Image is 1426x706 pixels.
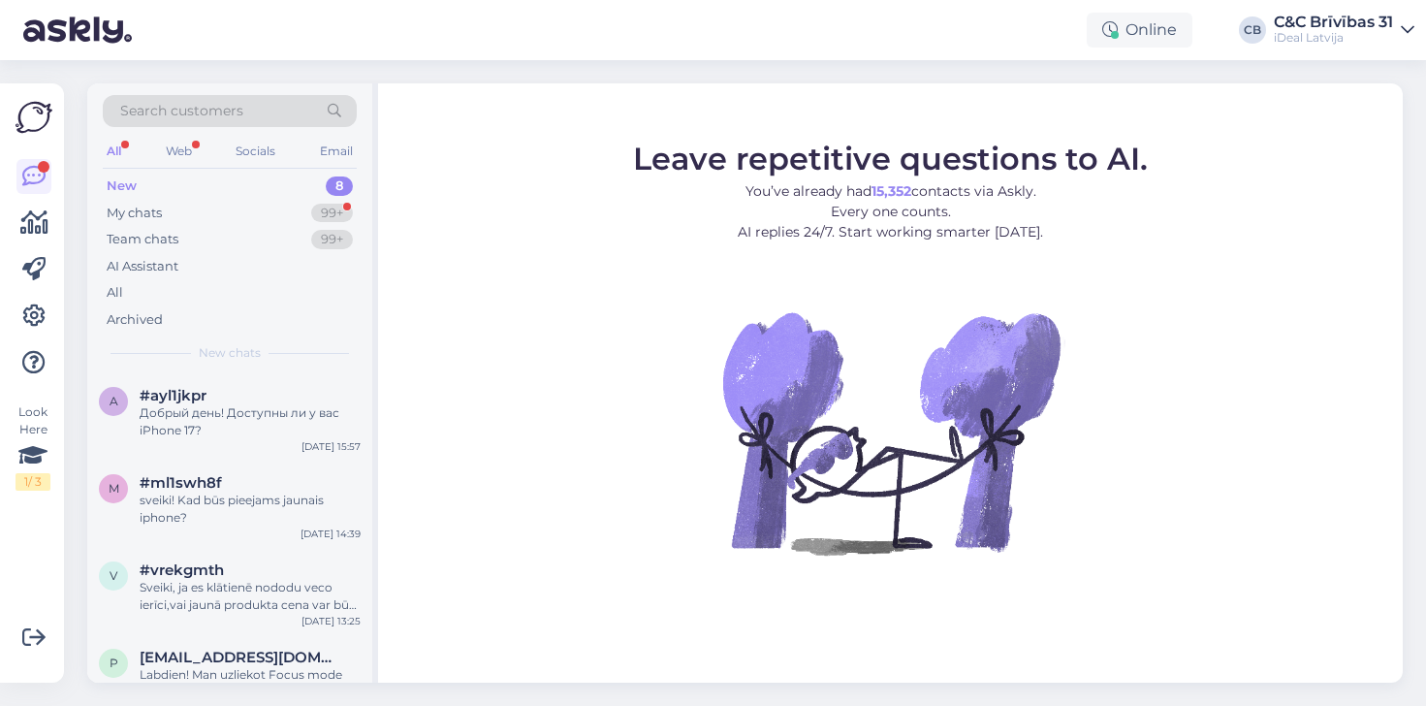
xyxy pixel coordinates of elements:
[301,614,361,628] div: [DATE] 13:25
[633,181,1148,242] p: You’ve already had contacts via Askly. Every one counts. AI replies 24/7. Start working smarter [...
[140,492,361,527] div: sveiki! Kad būs pieejams jaunais iphone?
[140,562,224,579] span: #vrekgmth
[140,666,361,701] div: Labdien! Man uzliekot Focus mode nepiedāvā izslēgt miglainību( Dim lock blur) miega fokusā un kā ...
[311,230,353,249] div: 99+
[107,283,123,303] div: All
[103,139,125,164] div: All
[107,176,137,196] div: New
[871,182,911,200] b: 15,352
[1274,30,1393,46] div: iDeal Latvija
[316,139,357,164] div: Email
[107,257,178,276] div: AI Assistant
[16,403,50,491] div: Look Here
[140,649,341,666] span: patricijawin@gmail.com
[140,474,222,492] span: #ml1swh8f
[120,101,243,121] span: Search customers
[162,139,196,164] div: Web
[311,204,353,223] div: 99+
[16,99,52,136] img: Askly Logo
[301,439,361,454] div: [DATE] 15:57
[1087,13,1192,48] div: Online
[107,204,162,223] div: My chats
[1239,16,1266,44] div: CB
[326,176,353,196] div: 8
[110,394,118,408] span: a
[140,387,206,404] span: #ayl1jkpr
[16,473,50,491] div: 1 / 3
[140,579,361,614] div: Sveiki, ja es klātienē nododu veco ierīci,vai jaunā produkta cena var būt mazāka nekā vecās ierīces?
[1274,15,1414,46] a: C&C Brīvības 31iDeal Latvija
[110,568,117,583] span: v
[110,656,118,670] span: p
[107,230,178,249] div: Team chats
[199,344,261,362] span: New chats
[633,140,1148,177] span: Leave repetitive questions to AI.
[301,527,361,541] div: [DATE] 14:39
[109,481,119,496] span: m
[140,404,361,439] div: Добрый день! Доступны ли у вас iPhone 17?
[232,139,279,164] div: Socials
[716,258,1065,607] img: No Chat active
[1274,15,1393,30] div: C&C Brīvības 31
[107,310,163,330] div: Archived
